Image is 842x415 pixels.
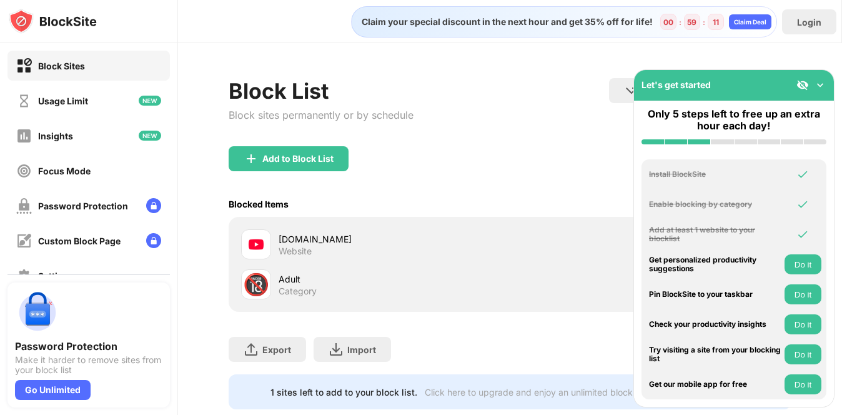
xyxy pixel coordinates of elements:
[734,18,766,26] div: Claim Deal
[700,15,708,29] div: :
[243,272,269,297] div: 🔞
[16,268,32,284] img: settings-off.svg
[279,232,510,246] div: [DOMAIN_NAME]
[139,131,161,141] img: new-icon.svg
[796,79,809,91] img: eye-not-visible.svg
[38,61,85,71] div: Block Sites
[796,168,809,181] img: omni-check.svg
[16,198,32,214] img: password-protection-off.svg
[688,17,697,27] div: 59
[649,290,781,299] div: Pin BlockSite to your taskbar
[38,271,74,281] div: Settings
[16,93,32,109] img: time-usage-off.svg
[796,228,809,241] img: omni-check.svg
[279,286,317,297] div: Category
[649,200,781,209] div: Enable blocking by category
[641,108,826,132] div: Only 5 steps left to free up an extra hour each day!
[16,163,32,179] img: focus-off.svg
[262,344,291,355] div: Export
[649,256,781,274] div: Get personalized productivity suggestions
[16,58,32,74] img: block-on.svg
[785,254,821,274] button: Do it
[38,236,121,246] div: Custom Block Page
[229,199,289,209] div: Blocked Items
[15,355,162,375] div: Make it harder to remove sites from your block list
[785,284,821,304] button: Do it
[270,387,417,397] div: 1 sites left to add to your block list.
[38,166,91,176] div: Focus Mode
[785,344,821,364] button: Do it
[15,380,91,400] div: Go Unlimited
[249,237,264,252] img: favicons
[663,17,673,27] div: 00
[229,78,414,104] div: Block List
[676,15,684,29] div: :
[785,314,821,334] button: Do it
[279,246,312,257] div: Website
[347,344,376,355] div: Import
[796,198,809,211] img: omni-check.svg
[139,96,161,106] img: new-icon.svg
[649,170,781,179] div: Install BlockSite
[649,380,781,389] div: Get our mobile app for free
[649,320,781,329] div: Check your productivity insights
[797,17,821,27] div: Login
[38,131,73,141] div: Insights
[785,374,821,394] button: Do it
[279,272,510,286] div: Adult
[15,290,60,335] img: push-password-protection.svg
[713,17,719,27] div: 11
[649,346,781,364] div: Try visiting a site from your blocking list
[16,128,32,144] img: insights-off.svg
[814,79,826,91] img: omni-setup-toggle.svg
[649,226,781,244] div: Add at least 1 website to your blocklist
[146,233,161,248] img: lock-menu.svg
[262,154,334,164] div: Add to Block List
[641,79,711,90] div: Let's get started
[425,387,649,397] div: Click here to upgrade and enjoy an unlimited block list.
[38,201,128,211] div: Password Protection
[146,198,161,213] img: lock-menu.svg
[354,16,653,27] div: Claim your special discount in the next hour and get 35% off for life!
[9,9,97,34] img: logo-blocksite.svg
[229,109,414,121] div: Block sites permanently or by schedule
[38,96,88,106] div: Usage Limit
[15,340,162,352] div: Password Protection
[16,233,32,249] img: customize-block-page-off.svg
